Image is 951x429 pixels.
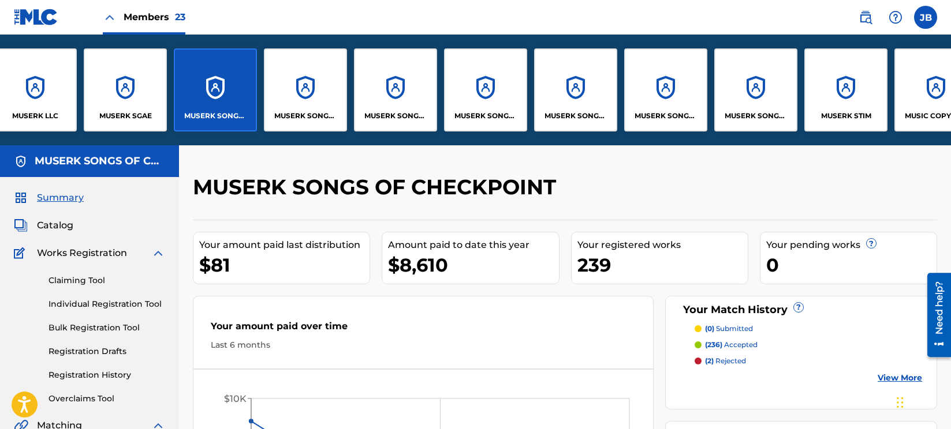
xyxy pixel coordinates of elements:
[37,191,84,205] span: Summary
[624,48,707,131] a: AccountsMUSERK SONGS OF PHUM VIPHURIT
[884,6,907,29] div: Help
[545,111,607,121] p: MUSERK SONGS OF ONE-STOP-MUSIC
[124,10,185,24] span: Members
[274,111,337,121] p: MUSERK SONGS OF COLLAB ASIA
[534,48,617,131] a: AccountsMUSERK SONGS OF ONE-STOP-MUSIC
[37,219,73,232] span: Catalog
[804,48,887,131] a: AccountsMUSERK STIM
[705,324,714,333] span: (0)
[99,111,152,121] p: MUSERK SGAE
[794,303,803,312] span: ?
[184,111,247,121] p: MUSERK SONGS OF CHECKPOINT
[919,269,951,362] iframe: Resource Center
[705,356,746,366] p: rejected
[14,191,84,205] a: SummarySummary
[878,372,922,384] a: View More
[695,323,922,334] a: (0) submitted
[705,323,753,334] p: submitted
[388,252,558,278] div: $8,610
[766,252,937,278] div: 0
[14,219,28,232] img: Catalog
[175,12,185,22] span: 23
[211,339,636,351] div: Last 6 months
[635,111,698,121] p: MUSERK SONGS OF PHUM VIPHURIT
[680,302,922,318] div: Your Match History
[914,6,937,29] div: User Menu
[444,48,527,131] a: AccountsMUSERK SONGS OF LAST DINOS
[766,238,937,252] div: Your pending works
[725,111,788,121] p: MUSERK SONGS OF PRIDE
[705,340,722,349] span: (236)
[14,155,28,168] img: Accounts
[14,191,28,205] img: Summary
[859,10,872,24] img: search
[889,10,902,24] img: help
[151,246,165,260] img: expand
[893,374,951,429] iframe: Chat Widget
[49,393,165,405] a: Overclaims Tool
[867,239,876,248] span: ?
[199,252,370,278] div: $81
[454,111,517,121] p: MUSERK SONGS OF LAST DINOS
[49,345,165,357] a: Registration Drafts
[577,252,748,278] div: 239
[714,48,797,131] a: AccountsMUSERK SONGS OF PRIDE
[37,246,127,260] span: Works Registration
[821,111,871,121] p: MUSERK STIM
[695,356,922,366] a: (2) rejected
[49,298,165,310] a: Individual Registration Tool
[35,155,165,168] h5: MUSERK SONGS OF CHECKPOINT
[193,174,562,200] h2: MUSERK SONGS OF CHECKPOINT
[174,48,257,131] a: AccountsMUSERK SONGS OF CHECKPOINT
[49,369,165,381] a: Registration History
[199,238,370,252] div: Your amount paid last distribution
[14,9,58,25] img: MLC Logo
[224,393,247,404] tspan: $10K
[49,274,165,287] a: Claiming Tool
[364,111,427,121] p: MUSERK SONGS OF CREABLE
[84,48,167,131] a: AccountsMUSERK SGAE
[354,48,437,131] a: AccountsMUSERK SONGS OF CREABLE
[705,340,758,350] p: accepted
[577,238,748,252] div: Your registered works
[14,219,73,232] a: CatalogCatalog
[103,10,117,24] img: Close
[14,246,29,260] img: Works Registration
[211,319,636,339] div: Your amount paid over time
[12,111,58,121] p: MUSERK LLC
[705,356,714,365] span: (2)
[695,340,922,350] a: (236) accepted
[264,48,347,131] a: AccountsMUSERK SONGS OF COLLAB ASIA
[388,238,558,252] div: Amount paid to date this year
[897,385,904,420] div: Drag
[49,322,165,334] a: Bulk Registration Tool
[854,6,877,29] a: Public Search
